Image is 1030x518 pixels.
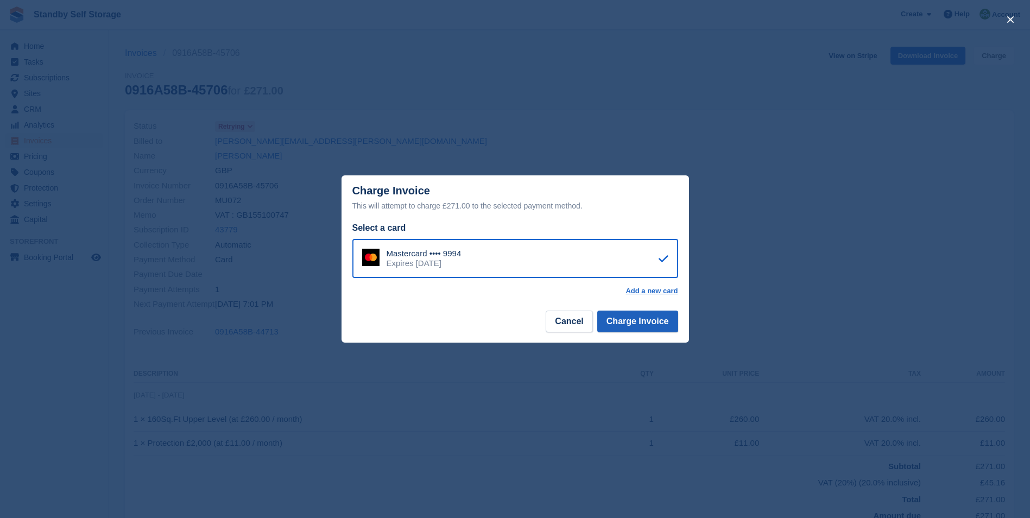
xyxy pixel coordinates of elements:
div: Charge Invoice [352,185,678,212]
img: Mastercard Logo [362,249,380,266]
button: Cancel [546,311,592,332]
div: Select a card [352,222,678,235]
div: This will attempt to charge £271.00 to the selected payment method. [352,199,678,212]
button: Charge Invoice [597,311,678,332]
div: Mastercard •••• 9994 [387,249,462,258]
button: close [1002,11,1019,28]
div: Expires [DATE] [387,258,462,268]
a: Add a new card [625,287,678,295]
